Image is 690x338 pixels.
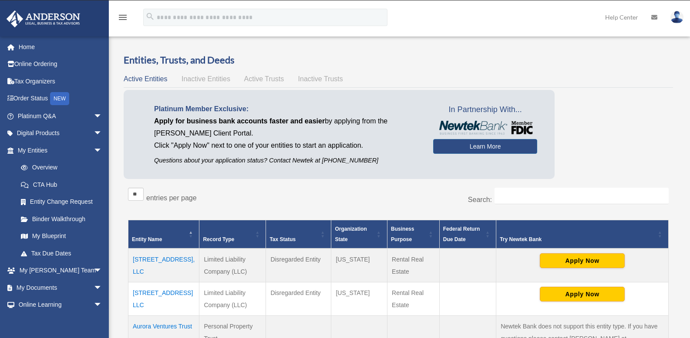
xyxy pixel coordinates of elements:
[145,12,155,21] i: search
[670,11,683,23] img: User Pic
[6,56,115,73] a: Online Ordering
[50,92,69,105] div: NEW
[199,282,266,315] td: Limited Liability Company (LLC)
[132,236,162,242] span: Entity Name
[6,90,115,108] a: Order StatusNEW
[387,220,440,249] th: Business Purpose: Activate to sort
[6,73,115,90] a: Tax Organizers
[124,75,167,83] span: Active Entities
[128,220,199,249] th: Entity Name: Activate to invert sorting
[335,226,367,242] span: Organization State
[500,234,655,245] div: Try Newtek Bank
[12,245,111,262] a: Tax Due Dates
[443,226,480,242] span: Federal Return Due Date
[540,253,625,268] button: Apply Now
[433,139,537,154] a: Learn More
[496,220,669,249] th: Try Newtek Bank : Activate to sort
[266,249,331,282] td: Disregarded Entity
[12,228,111,245] a: My Blueprint
[199,249,266,282] td: Limited Liability Company (LLC)
[6,262,115,279] a: My [PERSON_NAME] Teamarrow_drop_down
[12,193,111,211] a: Entity Change Request
[266,282,331,315] td: Disregarded Entity
[128,249,199,282] td: [STREET_ADDRESS], LLC
[4,10,83,27] img: Anderson Advisors Platinum Portal
[439,220,496,249] th: Federal Return Due Date: Activate to sort
[118,15,128,23] a: menu
[387,282,440,315] td: Rental Real Estate
[266,220,331,249] th: Tax Status: Activate to sort
[12,159,107,176] a: Overview
[94,279,111,297] span: arrow_drop_down
[94,125,111,142] span: arrow_drop_down
[12,210,111,228] a: Binder Walkthrough
[154,117,325,125] span: Apply for business bank accounts faster and easier
[6,279,115,296] a: My Documentsarrow_drop_down
[468,196,492,203] label: Search:
[12,176,111,193] a: CTA Hub
[391,226,414,242] span: Business Purpose
[128,282,199,315] td: [STREET_ADDRESS] LLC
[6,38,115,56] a: Home
[118,12,128,23] i: menu
[203,236,234,242] span: Record Type
[124,53,673,67] h3: Entities, Trusts, and Deeds
[387,249,440,282] td: Rental Real Estate
[94,296,111,314] span: arrow_drop_down
[182,75,230,83] span: Inactive Entities
[154,139,420,152] p: Click "Apply Now" next to one of your entities to start an application.
[94,107,111,125] span: arrow_drop_down
[154,155,420,166] p: Questions about your application status? Contact Newtek at [PHONE_NUMBER]
[540,287,625,302] button: Apply Now
[244,75,284,83] span: Active Trusts
[94,142,111,159] span: arrow_drop_down
[154,115,420,139] p: by applying from the [PERSON_NAME] Client Portal.
[438,121,533,135] img: NewtekBankLogoSM.png
[331,220,387,249] th: Organization State: Activate to sort
[6,125,115,142] a: Digital Productsarrow_drop_down
[146,194,197,202] label: entries per page
[6,296,115,314] a: Online Learningarrow_drop_down
[6,107,115,125] a: Platinum Q&Aarrow_drop_down
[331,249,387,282] td: [US_STATE]
[433,103,537,117] span: In Partnership With...
[154,103,420,115] p: Platinum Member Exclusive:
[199,220,266,249] th: Record Type: Activate to sort
[94,262,111,280] span: arrow_drop_down
[298,75,343,83] span: Inactive Trusts
[269,236,296,242] span: Tax Status
[331,282,387,315] td: [US_STATE]
[6,142,111,159] a: My Entitiesarrow_drop_down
